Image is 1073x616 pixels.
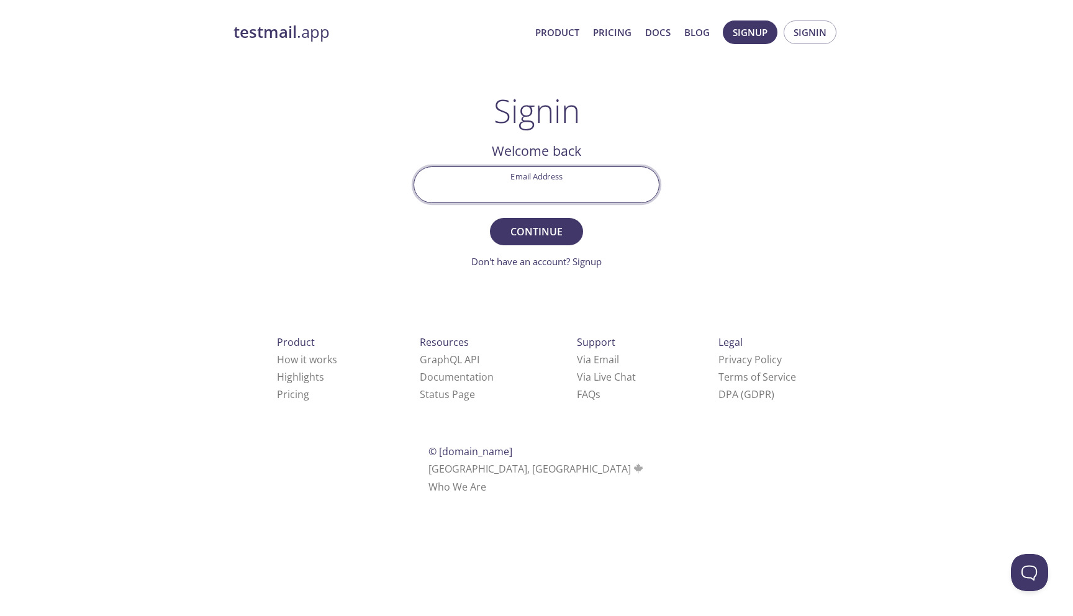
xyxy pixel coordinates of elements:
[794,24,826,40] span: Signin
[645,24,671,40] a: Docs
[577,387,600,401] a: FAQ
[420,370,494,384] a: Documentation
[428,462,645,476] span: [GEOGRAPHIC_DATA], [GEOGRAPHIC_DATA]
[535,24,579,40] a: Product
[277,335,315,349] span: Product
[277,370,324,384] a: Highlights
[723,20,777,44] button: Signup
[733,24,767,40] span: Signup
[718,370,796,384] a: Terms of Service
[414,140,659,161] h2: Welcome back
[718,353,782,366] a: Privacy Policy
[718,335,743,349] span: Legal
[595,387,600,401] span: s
[471,255,602,268] a: Don't have an account? Signup
[277,353,337,366] a: How it works
[277,387,309,401] a: Pricing
[494,92,580,129] h1: Signin
[233,21,297,43] strong: testmail
[428,445,512,458] span: © [DOMAIN_NAME]
[577,335,615,349] span: Support
[504,223,569,240] span: Continue
[490,218,583,245] button: Continue
[577,370,636,384] a: Via Live Chat
[428,480,486,494] a: Who We Are
[420,353,479,366] a: GraphQL API
[420,335,469,349] span: Resources
[577,353,619,366] a: Via Email
[420,387,475,401] a: Status Page
[1011,554,1048,591] iframe: Help Scout Beacon - Open
[593,24,632,40] a: Pricing
[684,24,710,40] a: Blog
[784,20,836,44] button: Signin
[233,22,525,43] a: testmail.app
[718,387,774,401] a: DPA (GDPR)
